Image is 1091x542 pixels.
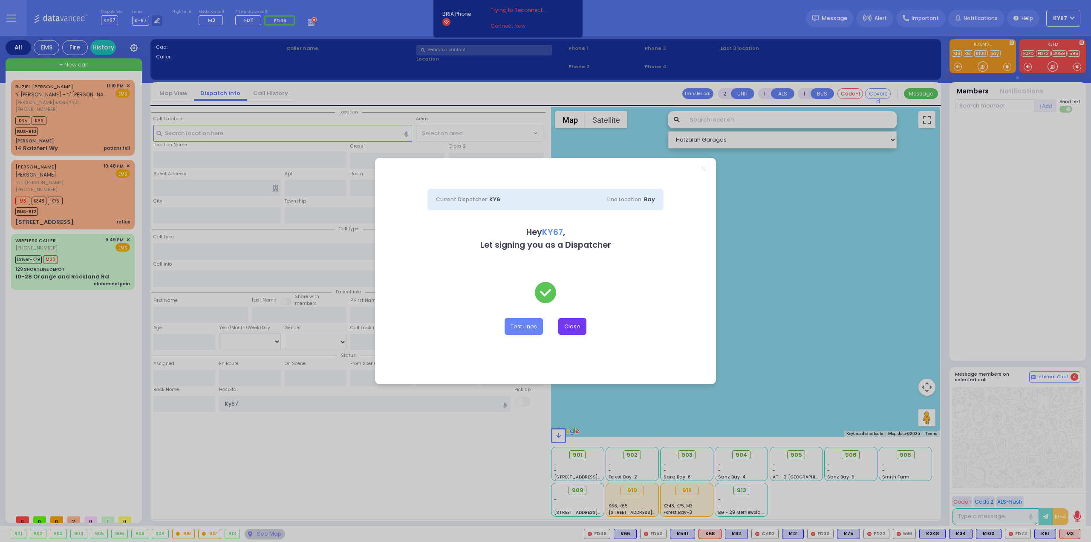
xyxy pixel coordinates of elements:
[436,196,488,203] span: Current Dispatcher:
[558,318,586,334] button: Close
[535,282,556,303] img: check-green.svg
[607,196,643,203] span: Line Location:
[701,166,706,171] a: Close
[542,226,563,238] span: KY67
[480,239,611,251] b: Let signing you as a Dispatcher
[644,195,655,203] span: Bay
[489,195,500,203] span: KY6
[505,318,543,334] button: Test Lines
[526,226,565,238] b: Hey ,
